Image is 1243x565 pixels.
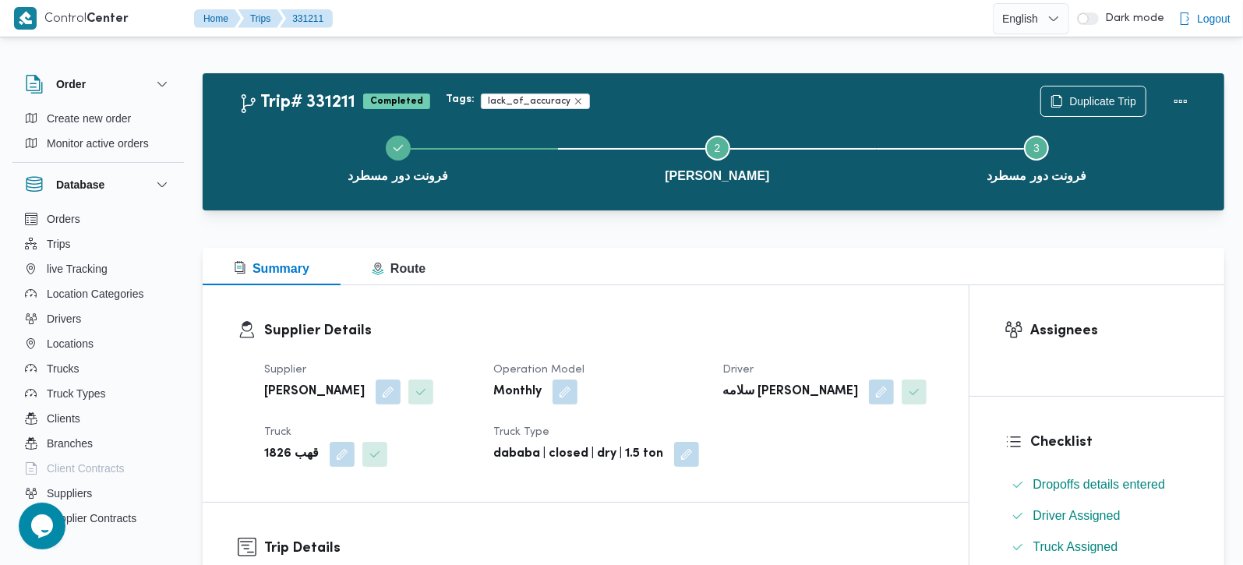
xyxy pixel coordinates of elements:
span: Dropoffs details entered [1033,478,1166,491]
span: Drivers [47,309,81,328]
h3: Supplier Details [264,320,934,341]
button: Remove trip tag [574,97,583,106]
span: lack_of_accuracy [481,94,590,109]
span: Logout [1197,9,1231,28]
b: dababa | closed | dry | 1.5 ton [493,445,663,464]
span: Client Contracts [47,459,125,478]
button: Truck Assigned [1005,535,1190,560]
button: Monitor active orders [19,131,178,156]
span: Operation Model [493,365,584,375]
button: Drivers [19,306,178,331]
img: X8yXhbKr1z7QwAAAABJRU5ErkJggg== [14,7,37,30]
span: Truck Types [47,384,105,403]
span: Truck Assigned [1033,538,1118,556]
span: Branches [47,434,93,453]
button: فرونت دور مسطرد [238,117,558,198]
button: live Tracking [19,256,178,281]
h3: Trip Details [264,538,934,559]
span: Trucks [47,359,79,378]
button: Trips [238,9,283,28]
b: Tags: [446,94,475,106]
span: Truck Type [493,427,549,437]
span: Dropoffs details entered [1033,475,1166,494]
button: Driver Assigned [1005,503,1190,528]
span: فرونت دور مسطرد [987,167,1087,185]
h3: Database [56,175,104,194]
b: Completed [370,97,423,106]
button: Truck Types [19,381,178,406]
span: lack_of_accuracy [488,94,570,108]
b: [PERSON_NAME] [264,383,365,401]
button: Clients [19,406,178,431]
button: Duplicate Trip [1040,86,1146,117]
h3: Checklist [1031,432,1190,453]
button: Location Categories [19,281,178,306]
b: Center [87,13,129,25]
h3: Assignees [1031,320,1190,341]
button: Supplier Contracts [19,506,178,531]
button: Orders [19,207,178,231]
h2: Trip# 331211 [238,93,355,113]
button: Trucks [19,356,178,381]
span: Driver [722,365,754,375]
span: Locations [47,334,94,353]
button: Actions [1165,86,1196,117]
button: Locations [19,331,178,356]
span: Location Categories [47,284,144,303]
span: Orders [47,210,80,228]
svg: Step 1 is complete [392,142,404,154]
b: سلامه [PERSON_NAME] [722,383,858,401]
span: [PERSON_NAME] [665,167,769,185]
span: Duplicate Trip [1069,92,1136,111]
b: قهب 1826 [264,445,319,464]
div: Order [12,106,184,162]
button: Database [25,175,171,194]
button: Client Contracts [19,456,178,481]
button: [PERSON_NAME] [558,117,878,198]
span: Completed [363,94,430,109]
button: Suppliers [19,481,178,506]
button: Devices [19,531,178,556]
button: Home [194,9,241,28]
span: Create new order [47,109,131,128]
span: Driver Assigned [1033,509,1121,522]
span: Truck [264,427,291,437]
span: Route [372,262,426,275]
span: Clients [47,409,80,428]
span: 2 [715,142,721,154]
button: Dropoffs details entered [1005,472,1190,497]
button: 331211 [280,9,333,28]
span: Monitor active orders [47,134,149,153]
button: Order [25,75,171,94]
button: Trips [19,231,178,256]
button: فرونت دور مسطرد [877,117,1196,198]
h3: Order [56,75,86,94]
span: Supplier Contracts [47,509,136,528]
span: Trips [47,235,71,253]
span: Supplier [264,365,306,375]
span: Suppliers [47,484,92,503]
div: Database [12,207,184,544]
iframe: chat widget [16,503,65,549]
span: Driver Assigned [1033,507,1121,525]
button: Branches [19,431,178,456]
b: Monthly [493,383,542,401]
span: 3 [1033,142,1040,154]
span: Devices [47,534,86,553]
button: Create new order [19,106,178,131]
span: live Tracking [47,260,108,278]
span: Truck Assigned [1033,540,1118,553]
span: Summary [234,262,309,275]
span: فرونت دور مسطرد [348,167,448,185]
button: Logout [1172,3,1237,34]
span: Dark mode [1099,12,1164,25]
